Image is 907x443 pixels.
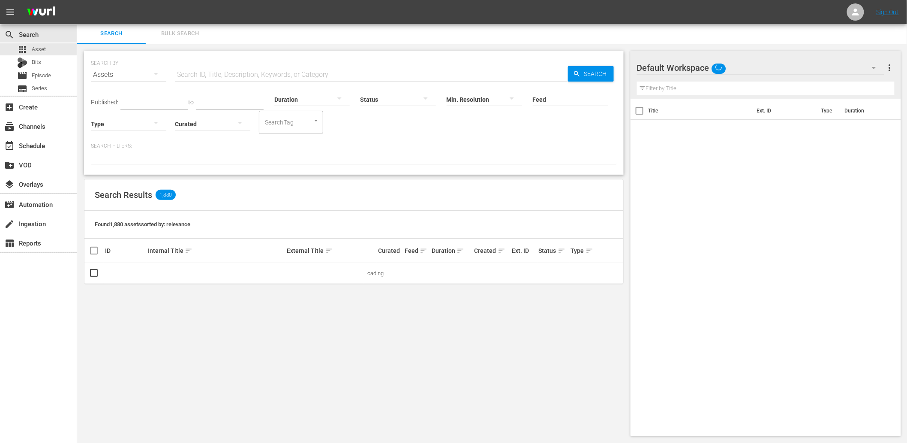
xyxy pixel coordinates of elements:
[4,160,15,170] span: VOD
[365,270,388,276] span: Loading...
[325,247,333,255] span: sort
[4,141,15,151] span: Schedule
[420,247,427,255] span: sort
[91,99,118,106] span: Published:
[17,84,27,94] span: Series
[312,117,320,125] button: Open
[17,58,27,68] div: Bits
[32,84,47,93] span: Series
[512,247,536,254] div: Ext. ID
[188,99,194,106] span: to
[17,70,27,81] span: Episode
[877,9,899,15] a: Sign Out
[32,71,51,80] span: Episode
[884,58,895,78] button: more_vert
[457,247,464,255] span: sort
[91,63,166,87] div: Assets
[568,66,614,82] button: Search
[105,247,145,254] div: ID
[32,58,41,67] span: Bits
[32,45,46,54] span: Asset
[405,246,429,256] div: Feed
[95,190,152,200] span: Search Results
[378,247,402,254] div: Curated
[21,2,62,22] img: ans4CAIJ8jUAAAAAAAAAAAAAAAAAAAAAAAAgQb4GAAAAAAAAAAAAAAAAAAAAAAAAJMjXAAAAAAAAAAAAAAAAAAAAAAAAgAT5G...
[4,102,15,112] span: Create
[4,200,15,210] span: Automation
[558,247,565,255] span: sort
[586,247,593,255] span: sort
[185,247,192,255] span: sort
[151,29,209,39] span: Bulk Search
[148,246,285,256] div: Internal Title
[816,99,839,123] th: Type
[498,247,505,255] span: sort
[839,99,891,123] th: Duration
[571,246,590,256] div: Type
[4,179,15,190] span: Overlays
[475,246,509,256] div: Created
[287,246,375,256] div: External Title
[432,246,472,256] div: Duration
[91,143,617,150] p: Search Filters:
[649,99,752,123] th: Title
[581,66,614,82] span: Search
[5,7,15,17] span: menu
[539,246,568,256] div: Status
[4,238,15,249] span: Reports
[17,44,27,55] span: Asset
[751,99,816,123] th: Ext. ID
[95,221,190,228] span: Found 1,880 assets sorted by: relevance
[156,190,176,200] span: 1,880
[4,30,15,40] span: Search
[4,219,15,229] span: Ingestion
[82,29,141,39] span: Search
[637,56,885,80] div: Default Workspace
[884,63,895,73] span: more_vert
[4,121,15,132] span: Channels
